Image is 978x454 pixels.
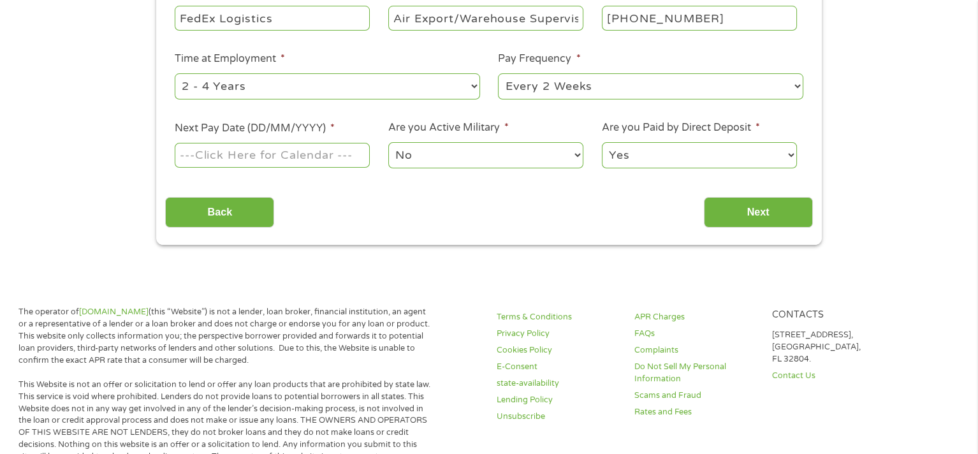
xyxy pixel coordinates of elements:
input: Next [704,197,813,228]
a: FAQs [634,328,757,340]
a: Privacy Policy [497,328,619,340]
input: Cashier [388,6,583,30]
label: Next Pay Date (DD/MM/YYYY) [175,122,335,135]
input: ---Click Here for Calendar --- [175,143,370,167]
h4: Contacts [772,309,894,321]
label: Are you Paid by Direct Deposit [602,121,760,135]
a: Rates and Fees [634,406,757,418]
a: Complaints [634,344,757,356]
p: [STREET_ADDRESS], [GEOGRAPHIC_DATA], FL 32804. [772,329,894,365]
label: Are you Active Military [388,121,509,135]
a: E-Consent [497,361,619,373]
a: Terms & Conditions [497,311,619,323]
a: Lending Policy [497,394,619,406]
a: Cookies Policy [497,344,619,356]
a: Scams and Fraud [634,390,757,402]
a: Do Not Sell My Personal Information [634,361,757,385]
p: The operator of (this “Website”) is not a lender, loan broker, financial institution, an agent or... [18,306,432,366]
label: Pay Frequency [498,52,580,66]
input: Walmart [175,6,370,30]
a: APR Charges [634,311,757,323]
a: [DOMAIN_NAME] [79,307,149,317]
label: Time at Employment [175,52,285,66]
input: Back [165,197,274,228]
a: state-availability [497,377,619,390]
a: Unsubscribe [497,411,619,423]
a: Contact Us [772,370,894,382]
input: (231) 754-4010 [602,6,797,30]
